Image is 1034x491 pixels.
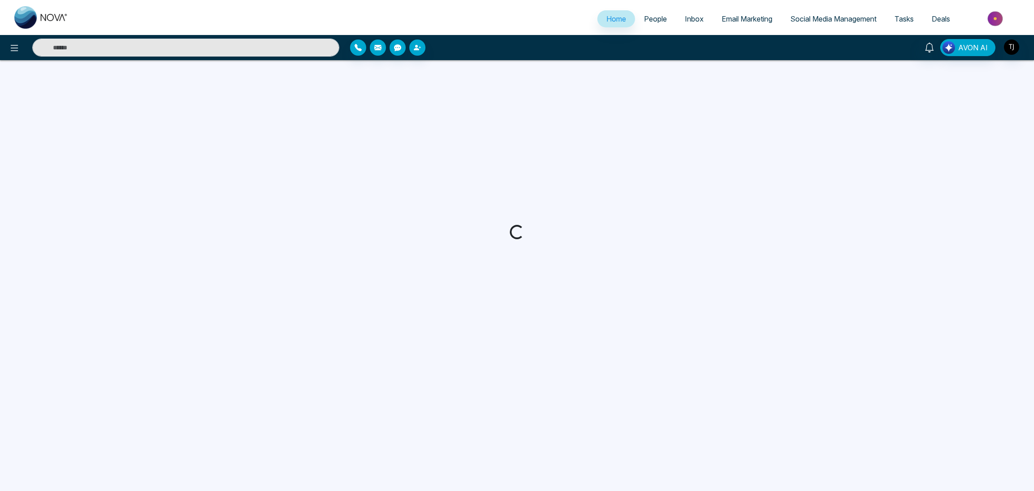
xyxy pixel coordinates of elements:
a: Social Media Management [781,10,885,27]
span: Deals [932,14,950,23]
span: Email Marketing [722,14,772,23]
img: Market-place.gif [964,9,1029,29]
img: Nova CRM Logo [14,6,68,29]
span: Inbox [685,14,704,23]
a: Tasks [885,10,923,27]
span: Home [606,14,626,23]
a: Inbox [676,10,713,27]
span: People [644,14,667,23]
span: Social Media Management [790,14,876,23]
img: Lead Flow [942,41,955,54]
a: Email Marketing [713,10,781,27]
a: Deals [923,10,959,27]
img: User Avatar [1004,39,1019,55]
a: People [635,10,676,27]
a: Home [597,10,635,27]
button: AVON AI [940,39,995,56]
span: AVON AI [958,42,988,53]
span: Tasks [894,14,914,23]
